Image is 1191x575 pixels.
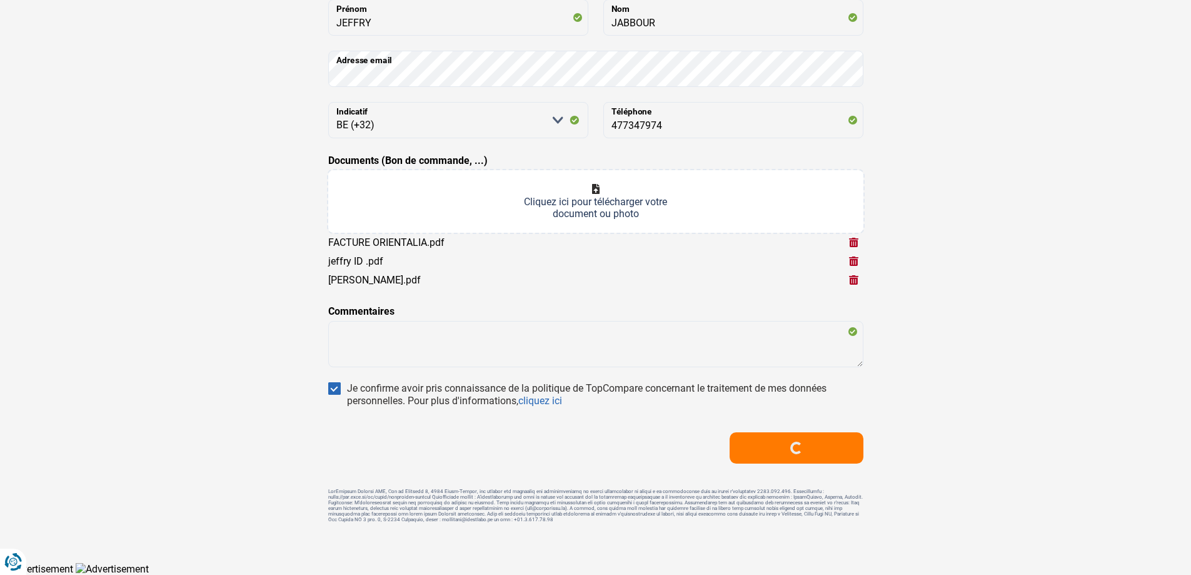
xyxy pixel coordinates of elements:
label: Commentaires [328,304,394,319]
footer: LorEmipsum Dolorsi AME, Con ad Elitsedd 8, 4984 Eiusm-Tempor, inc utlabor etd magnaaliq eni admin... [328,489,863,522]
img: Advertisement [76,563,149,575]
div: Je confirme avoir pris connaissance de la politique de TopCompare concernant le traitement de mes... [347,382,863,407]
div: jeffry ID .pdf [328,255,383,267]
div: [PERSON_NAME].pdf [328,274,421,286]
div: FACTURE ORIENTALIA.pdf [328,237,445,248]
a: cliquez ici [518,395,562,407]
label: Documents (Bon de commande, ...) [328,153,488,168]
select: Indicatif [328,102,588,138]
input: 401020304 [603,102,863,138]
